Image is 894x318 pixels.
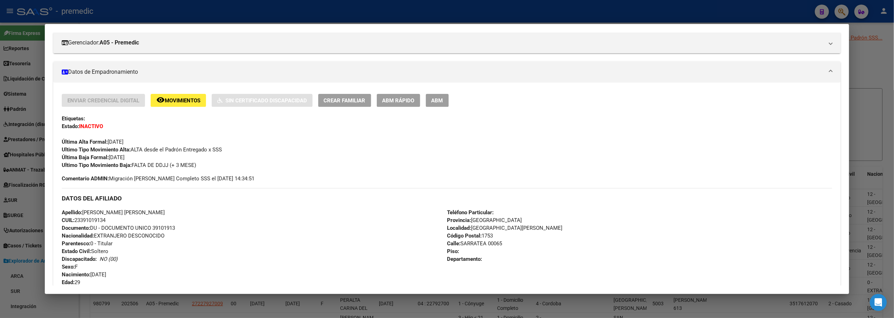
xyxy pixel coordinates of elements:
[53,32,841,53] mat-expansion-panel-header: Gerenciador:A05 - Premedic
[99,38,139,47] strong: A05 - Premedic
[62,154,125,161] span: [DATE]
[377,94,420,107] button: ABM Rápido
[447,240,502,247] span: SARRATEA 00065
[225,97,307,104] span: Sin Certificado Discapacidad
[431,97,443,104] span: ABM
[62,146,131,153] strong: Ultimo Tipo Movimiento Alta:
[447,248,459,254] strong: Piso:
[53,61,841,83] mat-expansion-panel-header: Datos de Empadronamiento
[318,94,371,107] button: Crear Familiar
[62,38,824,47] mat-panel-title: Gerenciador:
[62,115,85,122] strong: Etiquetas:
[447,225,562,231] span: [GEOGRAPHIC_DATA][PERSON_NAME]
[212,94,313,107] button: Sin Certificado Discapacidad
[62,123,79,130] strong: Estado:
[324,97,366,104] span: Crear Familiar
[447,233,482,239] strong: Código Postal:
[62,146,222,153] span: ALTA desde el Padrón Entregado x SSS
[165,97,200,104] span: Movimientos
[62,139,108,145] strong: Última Alta Formal:
[447,256,482,262] strong: Departamento:
[62,217,105,223] span: 23391019134
[62,194,833,202] h3: DATOS DEL AFILIADO
[62,264,75,270] strong: Sexo:
[447,217,522,223] span: [GEOGRAPHIC_DATA]
[62,279,80,286] span: 29
[62,162,196,168] span: FALTA DE DDJJ (+ 3 MESE)
[62,256,97,262] strong: Discapacitado:
[447,225,471,231] strong: Localidad:
[62,248,108,254] span: Soltero
[62,94,145,107] button: Enviar Credencial Digital
[79,123,103,130] strong: INACTIVO
[62,225,90,231] strong: Documento:
[447,217,471,223] strong: Provincia:
[382,97,415,104] span: ABM Rápido
[156,96,165,104] mat-icon: remove_red_eye
[67,97,139,104] span: Enviar Credencial Digital
[62,175,254,182] span: Migración [PERSON_NAME] Completo SSS el [DATE] 14:34:51
[426,94,449,107] button: ABM
[447,233,493,239] span: 1753
[151,94,206,107] button: Movimientos
[62,175,109,182] strong: Comentario ADMIN:
[62,240,113,247] span: 0 - Titular
[62,162,132,168] strong: Ultimo Tipo Movimiento Baja:
[62,248,91,254] strong: Estado Civil:
[62,264,78,270] span: F
[62,271,90,278] strong: Nacimiento:
[62,209,82,216] strong: Apellido:
[62,225,175,231] span: DU - DOCUMENTO UNICO 39101913
[62,240,90,247] strong: Parentesco:
[62,68,824,76] mat-panel-title: Datos de Empadronamiento
[62,279,74,286] strong: Edad:
[447,209,494,216] strong: Teléfono Particular:
[870,294,887,311] div: Open Intercom Messenger
[62,271,106,278] span: [DATE]
[447,240,460,247] strong: Calle:
[62,139,123,145] span: [DATE]
[62,217,74,223] strong: CUIL:
[62,233,94,239] strong: Nacionalidad:
[62,154,109,161] strong: Última Baja Formal:
[62,209,165,216] span: [PERSON_NAME] [PERSON_NAME]
[99,256,117,262] i: NO (00)
[62,233,164,239] span: EXTRANJERO DESCONOCIDO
